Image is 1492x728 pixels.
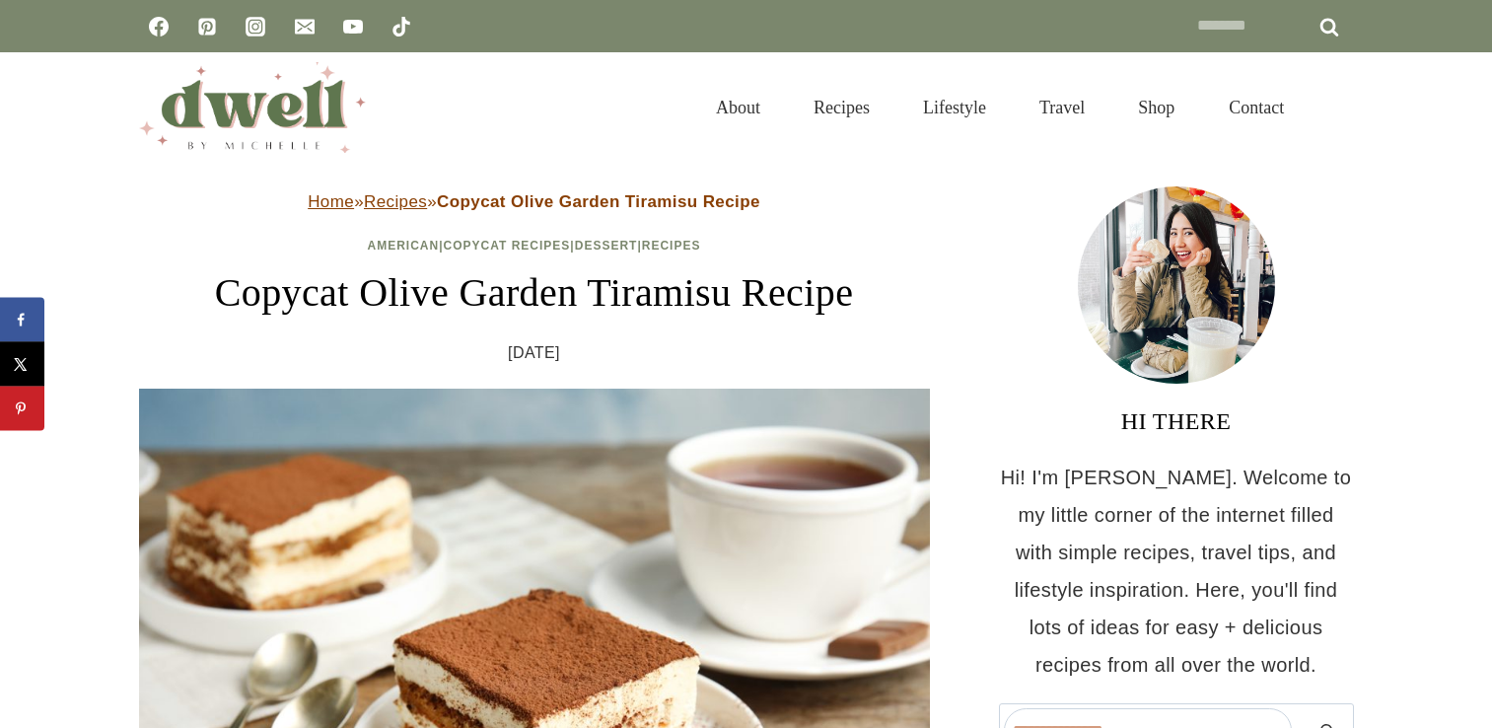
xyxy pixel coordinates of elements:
[437,192,760,211] strong: Copycat Olive Garden Tiramisu Recipe
[689,73,1310,142] nav: Primary Navigation
[1111,73,1201,142] a: Shop
[139,263,930,323] h1: Copycat Olive Garden Tiramisu Recipe
[787,73,896,142] a: Recipes
[575,239,638,253] a: Dessert
[187,7,227,46] a: Pinterest
[999,459,1354,684] p: Hi! I'm [PERSON_NAME]. Welcome to my little corner of the internet filled with simple recipes, tr...
[308,192,354,211] a: Home
[308,192,760,211] span: » »
[896,73,1013,142] a: Lifestyle
[642,239,701,253] a: Recipes
[285,7,324,46] a: Email
[508,338,560,368] time: [DATE]
[139,62,366,153] img: DWELL by michelle
[364,192,427,211] a: Recipes
[382,7,421,46] a: TikTok
[236,7,275,46] a: Instagram
[444,239,571,253] a: Copycat Recipes
[999,403,1354,439] h3: HI THERE
[333,7,373,46] a: YouTube
[689,73,787,142] a: About
[1202,73,1311,142] a: Contact
[368,239,440,253] a: American
[1320,91,1354,124] button: View Search Form
[368,239,701,253] span: | | |
[1013,73,1111,142] a: Travel
[139,7,178,46] a: Facebook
